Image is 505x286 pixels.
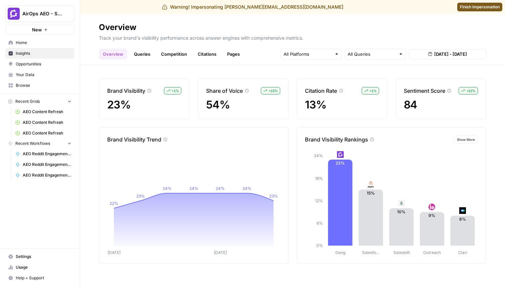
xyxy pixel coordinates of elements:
tspan: Gong [335,250,345,255]
span: Recent Workflows [15,140,50,147]
span: AEO Content Refresh [23,109,71,115]
span: AEO Content Refresh [23,130,71,136]
span: + 1 % [172,88,179,93]
a: Browse [5,80,74,91]
a: Competition [157,49,191,59]
span: AEO Reddit Engagement - Fork [23,151,71,157]
span: Show More [457,137,475,142]
button: Show More [454,135,478,144]
tspan: 24% [189,186,198,191]
button: Help + Support [5,273,74,283]
span: Recent Grids [15,98,40,104]
input: All Queries [348,51,396,57]
img: w6cjb6u2gvpdnjw72qw8i2q5f3eb [337,151,344,158]
span: Home [16,40,71,46]
span: 13% [305,98,326,111]
span: Settings [16,254,71,260]
button: Workspace: AirOps AEO - Single Brand (Gong) [5,5,74,22]
img: vpq3xj2nnch2e2ivhsgwmf7hbkjf [398,200,405,207]
tspan: 23% [269,194,278,199]
a: Settings [5,251,74,262]
button: New [5,25,74,35]
tspan: 24% [216,186,225,191]
button: Recent Grids [5,96,74,106]
tspan: Clari [458,250,467,255]
text: 10% [397,209,405,214]
a: AEO Content Refresh [12,128,74,138]
tspan: Outreach [423,250,441,255]
a: Your Data [5,69,74,80]
p: Share of Voice [206,87,243,95]
p: Sentiment Score [404,87,445,95]
p: Citation Rate [305,87,337,95]
text: 15% [367,191,375,196]
button: Recent Workflows [5,138,74,149]
span: AEO Reddit Engagement - Fork [23,162,71,168]
button: [DATE] - [DATE] [409,49,486,59]
p: Brand Visibility Trend [107,135,161,144]
a: Queries [130,49,154,59]
a: Opportunities [5,59,74,69]
span: Finish impersonation [460,4,500,10]
a: Finish impersonation [457,3,502,11]
span: Usage [16,264,71,270]
tspan: 0% [316,243,323,248]
tspan: 24% [163,186,172,191]
img: w5j8drkl6vorx9oircl0z03rjk9p [429,204,435,210]
a: AEO Reddit Engagement - Fork [12,170,74,181]
tspan: 24% [242,186,251,191]
span: Opportunities [16,61,71,67]
img: AirOps AEO - Single Brand (Gong) Logo [8,8,20,20]
span: Help + Support [16,275,71,281]
span: AEO Content Refresh [23,119,71,125]
span: [DATE] - [DATE] [434,51,467,57]
tspan: Salesfo… [362,250,379,255]
tspan: [DATE] [108,250,121,255]
tspan: 22% [110,201,118,206]
text: 9% [429,213,435,218]
tspan: 6% [317,221,323,226]
p: Brand Visibility Rankings [305,135,368,144]
a: Pages [223,49,244,59]
span: + 22 % [466,88,476,93]
span: Browse [16,82,71,88]
a: Overview [99,49,127,59]
a: Insights [5,48,74,59]
tspan: 24% [314,153,323,158]
tspan: [DATE] [214,250,227,255]
span: Insights [16,50,71,56]
a: AEO Reddit Engagement - Fork [12,159,74,170]
span: AirOps AEO - Single Brand (Gong) [22,10,63,17]
tspan: 23% [136,194,145,199]
div: Warning! Impersonating [PERSON_NAME][EMAIL_ADDRESS][DOMAIN_NAME] [162,4,343,10]
img: h6qlr8a97mop4asab8l5qtldq2wv [459,207,466,214]
div: Overview [99,22,136,33]
text: 23% [336,161,345,166]
span: + 1 % [369,88,377,93]
span: 54% [206,98,230,111]
tspan: 18% [315,176,323,181]
a: Home [5,37,74,48]
a: AEO Content Refresh [12,117,74,128]
p: Track your brand's visibility performance across answer engines with comprehensive metrics. [99,33,486,41]
input: All Platforms [284,51,332,57]
text: 8% [459,217,466,222]
a: Usage [5,262,74,273]
tspan: Salesloft [393,250,410,255]
a: AEO Reddit Engagement - Fork [12,149,74,159]
tspan: 12% [315,198,323,203]
img: e001jt87q6ctylcrzboubucy6uux [367,181,374,188]
a: Citations [194,49,220,59]
span: AEO Reddit Engagement - Fork [23,172,71,178]
a: AEO Content Refresh [12,106,74,117]
span: + 15 % [269,88,278,93]
span: 23% [107,98,131,111]
span: Your Data [16,72,71,78]
span: New [32,26,42,33]
p: Brand Visibility [107,87,145,95]
span: 84 [404,98,417,111]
